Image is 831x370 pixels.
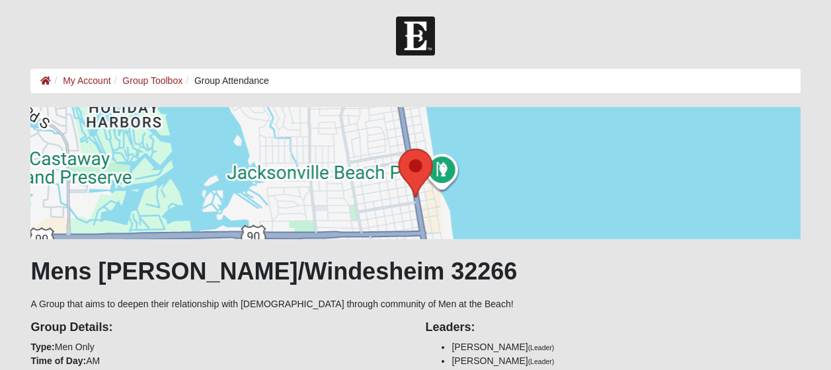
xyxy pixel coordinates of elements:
a: Page Load Time: 1.13s [13,355,94,365]
h4: Leaders: [425,320,800,335]
a: Group Toolbox [122,75,182,86]
h1: Mens [PERSON_NAME]/Windesheim 32266 [30,257,800,285]
a: My Account [63,75,110,86]
span: ViewState Size: 50 KB [108,354,195,366]
img: Church of Eleven22 Logo [396,17,435,55]
strong: Type: [30,342,54,352]
a: Web cache enabled [292,352,299,366]
a: Page Properties (Alt+P) [799,347,822,366]
li: [PERSON_NAME] [452,340,800,354]
small: (Leader) [528,344,555,351]
li: Group Attendance [182,74,269,88]
h4: Group Details: [30,320,405,335]
span: HTML Size: 183 KB [205,354,282,366]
